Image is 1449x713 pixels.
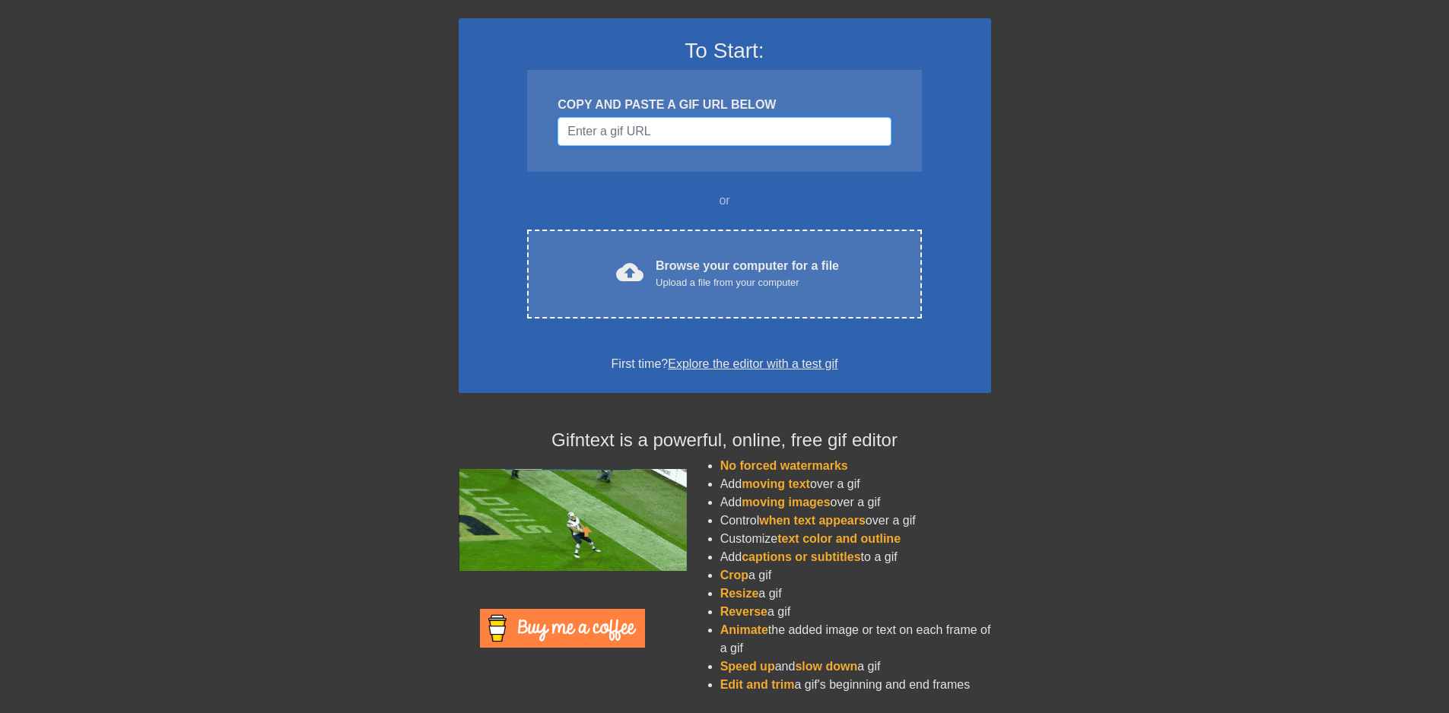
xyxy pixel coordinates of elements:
[720,530,991,548] li: Customize
[742,550,860,563] span: captions or subtitles
[720,585,991,603] li: a gif
[498,192,952,210] div: or
[742,477,810,490] span: moving text
[720,493,991,512] li: Add over a gif
[720,660,775,673] span: Speed up
[720,603,991,621] li: a gif
[720,587,759,600] span: Resize
[720,548,991,566] li: Add to a gif
[558,96,891,114] div: COPY AND PASTE A GIF URL BELOW
[720,512,991,530] li: Control over a gif
[720,459,848,472] span: No forced watermarks
[720,605,767,618] span: Reverse
[656,275,839,290] div: Upload a file from your computer
[459,429,991,452] h4: Gifntext is a powerful, online, free gif editor
[720,678,795,691] span: Edit and trim
[777,532,901,545] span: text color and outline
[720,566,991,585] li: a gif
[480,609,645,648] img: Buy Me A Coffee
[720,623,768,636] span: Animate
[742,496,830,509] span: moving images
[459,469,687,571] img: football_small.gif
[795,660,857,673] span: slow down
[478,38,971,64] h3: To Start:
[720,475,991,493] li: Add over a gif
[558,117,891,146] input: Username
[720,621,991,658] li: the added image or text on each frame of a gif
[668,357,837,370] a: Explore the editor with a test gif
[759,514,866,527] span: when text appears
[720,676,991,694] li: a gif's beginning and end frames
[656,257,839,290] div: Browse your computer for a file
[720,569,748,581] span: Crop
[720,658,991,676] li: and a gif
[616,258,643,286] span: cloud_upload
[478,355,971,373] div: First time?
